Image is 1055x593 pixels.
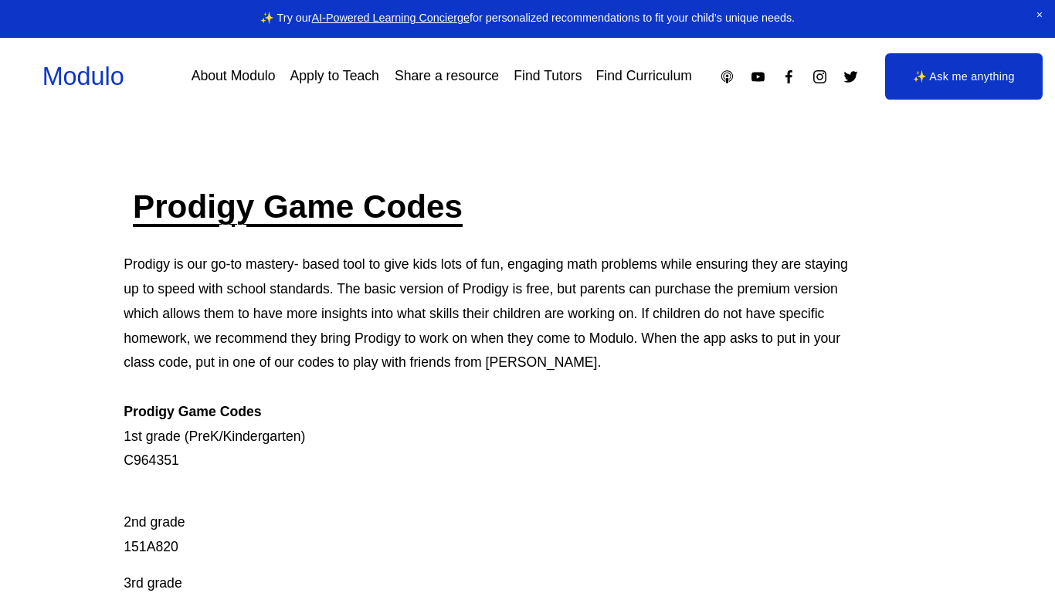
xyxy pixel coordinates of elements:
[885,53,1043,100] a: ✨ Ask me anything
[395,63,499,90] a: Share a resource
[514,63,582,90] a: Find Tutors
[42,63,124,90] a: Modulo
[124,252,850,473] p: Prodigy is our go-to mastery- based tool to give kids lots of fun, engaging math problems while e...
[133,188,463,225] a: Prodigy Game Codes
[192,63,276,90] a: About Modulo
[124,486,850,559] p: 2nd grade 151A820
[124,404,261,419] strong: Prodigy Game Codes
[596,63,692,90] a: Find Curriculum
[812,69,828,85] a: Instagram
[750,69,766,85] a: YouTube
[719,69,735,85] a: Apple Podcasts
[290,63,379,90] a: Apply to Teach
[312,12,470,24] a: AI-Powered Learning Concierge
[843,69,859,85] a: Twitter
[781,69,797,85] a: Facebook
